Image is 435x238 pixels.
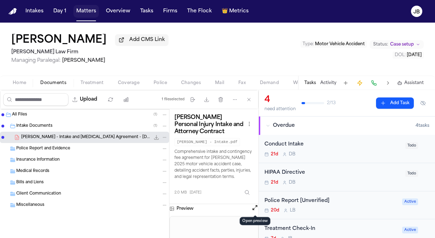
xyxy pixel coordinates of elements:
[271,180,278,185] span: 21d
[259,191,435,220] div: Open task: Police Report [Unverified]
[177,206,193,212] h3: Preview
[290,208,296,213] span: L B
[273,122,295,129] span: Overdue
[50,5,69,18] button: Day 1
[240,217,270,225] div: Open preview
[153,134,160,141] button: Download T. Jewell - Intake and Retainer Agreement - 9.10.25
[264,106,296,112] div: need attention
[315,42,365,46] span: Motor Vehicle Accident
[407,53,422,57] span: [DATE]
[11,48,168,56] h2: [PERSON_NAME] Law Firm
[8,8,17,15] img: Finch Logo
[162,97,185,102] div: 1 file selected
[184,5,215,18] button: The Flock
[11,34,107,47] button: Edit matter name
[40,80,66,86] span: Documents
[21,135,150,141] span: [PERSON_NAME] - Intake and [MEDICAL_DATA] Agreement - [DATE]
[62,58,105,63] span: [PERSON_NAME]
[402,227,418,233] span: Active
[260,80,279,86] span: Demand
[16,123,53,129] span: Intake Documents
[405,142,418,149] span: Todo
[16,157,60,163] span: Insurance Information
[154,80,167,86] span: Police
[393,52,424,59] button: Edit DOL: 2025-08-15
[190,190,201,195] span: [DATE]
[264,94,296,106] div: 4
[259,117,435,135] button: Overdue4tasks
[395,53,406,57] span: DOL :
[416,123,429,129] span: 4 task s
[118,80,139,86] span: Coverage
[160,5,180,18] button: Firms
[115,34,168,46] button: Add CMS Link
[16,202,44,208] span: Miscellaneous
[289,151,296,157] span: D B
[300,41,367,48] button: Edit Type: Motor Vehicle Accident
[327,100,336,106] span: 2 / 13
[174,138,240,146] code: [PERSON_NAME] - Intake.pdf
[264,141,401,149] div: Conduct Intake
[16,191,61,197] span: Client Communication
[370,40,424,49] button: Change status from Case setup
[12,112,27,118] span: All Files
[238,80,246,86] span: Fax
[271,208,279,213] span: 20d
[369,78,379,88] button: Make a Call
[23,5,46,18] button: Intakes
[293,80,320,86] span: Workspaces
[404,80,424,86] span: Assistant
[181,80,201,86] span: Changes
[373,42,388,47] span: Status:
[320,80,336,86] button: Activity
[11,34,107,47] h1: [PERSON_NAME]
[271,151,278,157] span: 21d
[376,97,414,109] button: Add Task
[259,163,435,191] div: Open task: HIPAA Directive
[154,124,157,128] span: ( 1 )
[215,80,224,86] span: Mail
[73,5,99,18] button: Matters
[219,5,251,18] button: crownMetrics
[251,204,258,213] button: Open preview
[229,8,249,15] span: Metrics
[417,97,429,109] button: Hide completed tasks (⌘⇧H)
[397,80,424,86] button: Assistant
[174,114,245,135] h3: [PERSON_NAME] Personal Injury Intake and Attorney Contract
[8,8,17,15] a: Home
[303,42,314,46] span: Type :
[16,168,49,174] span: Medical Records
[129,36,165,43] span: Add CMS Link
[174,149,254,180] p: Comprehensive intake and contingency fee agreement for [PERSON_NAME] 2025 motor vehicle accident ...
[68,93,101,106] button: Upload
[251,204,258,211] button: Open preview
[11,58,61,63] span: Managing Paralegal:
[264,197,398,205] div: Police Report [Unverified]
[13,80,26,86] span: Home
[264,225,398,233] div: Treatment Check-In
[304,80,316,86] button: Tasks
[241,186,254,199] button: Inspect
[402,198,418,205] span: Active
[413,10,420,14] text: JB
[3,93,68,106] input: Search files
[341,78,351,88] button: Add Task
[137,5,156,18] button: Tasks
[405,170,418,177] span: Todo
[154,113,157,117] span: ( 1 )
[103,5,133,18] button: Overview
[355,78,365,88] button: Create Immediate Task
[174,190,187,195] span: 2.0 MB
[264,169,401,177] div: HIPAA Directive
[259,135,435,163] div: Open task: Conduct Intake
[16,146,70,152] span: Police Report and Evidence
[390,42,414,47] span: Case setup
